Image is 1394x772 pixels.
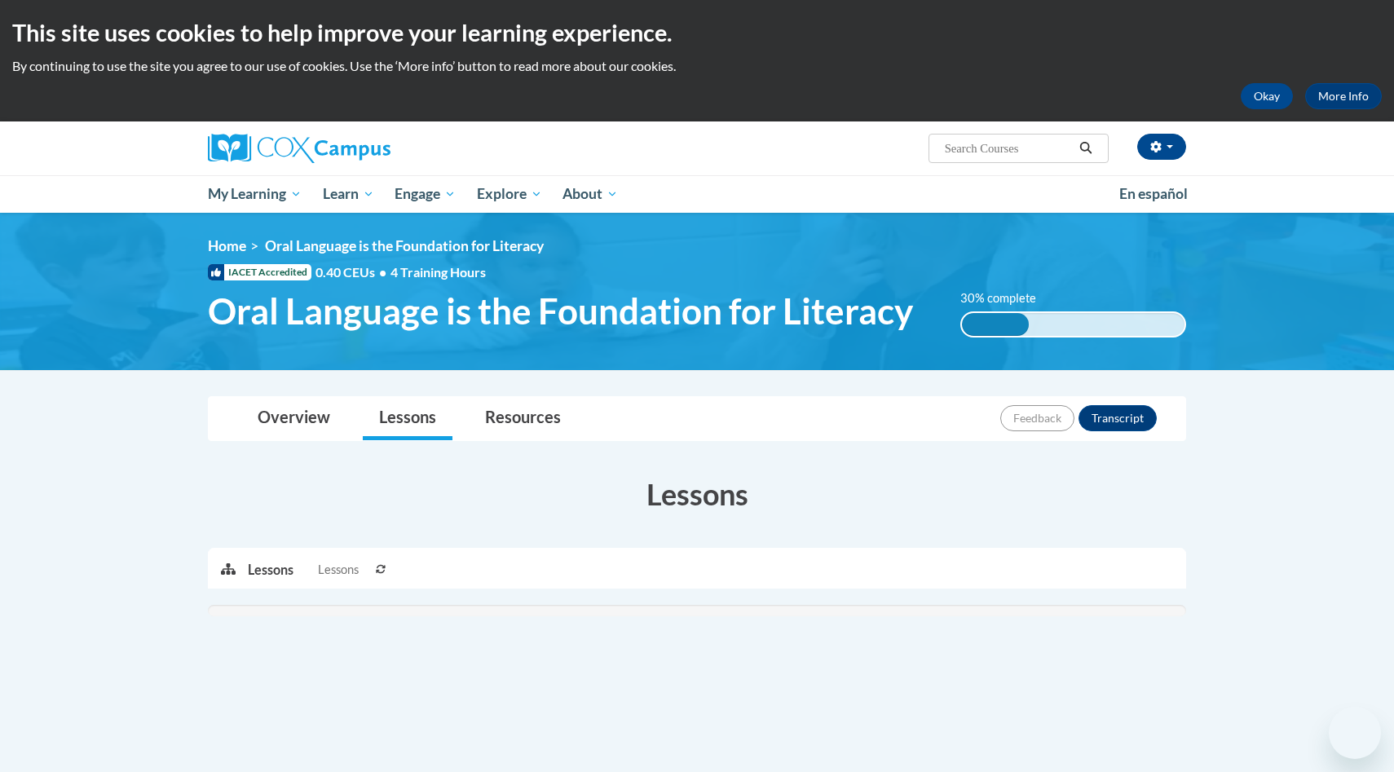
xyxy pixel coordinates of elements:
[12,57,1382,75] p: By continuing to use the site you agree to our use of cookies. Use the ‘More info’ button to read...
[248,561,293,579] p: Lessons
[208,237,246,254] a: Home
[962,313,1029,336] div: 30% complete
[1000,405,1074,431] button: Feedback
[241,397,346,440] a: Overview
[390,264,486,280] span: 4 Training Hours
[323,184,374,204] span: Learn
[1109,177,1198,211] a: En español
[315,263,390,281] span: 0.40 CEUs
[395,184,456,204] span: Engage
[553,175,629,213] a: About
[318,561,359,579] span: Lessons
[312,175,385,213] a: Learn
[1119,185,1188,202] span: En español
[1137,134,1186,160] button: Account Settings
[208,289,913,333] span: Oral Language is the Foundation for Literacy
[208,134,518,163] a: Cox Campus
[562,184,618,204] span: About
[1079,405,1157,431] button: Transcript
[265,237,544,254] span: Oral Language is the Foundation for Literacy
[943,139,1074,158] input: Search Courses
[197,175,312,213] a: My Learning
[208,184,302,204] span: My Learning
[1074,139,1098,158] button: Search
[208,474,1186,514] h3: Lessons
[1305,83,1382,109] a: More Info
[960,289,1054,307] label: 30% complete
[363,397,452,440] a: Lessons
[469,397,577,440] a: Resources
[208,264,311,280] span: IACET Accredited
[379,264,386,280] span: •
[1329,707,1381,759] iframe: Button to launch messaging window
[208,134,390,163] img: Cox Campus
[477,184,542,204] span: Explore
[384,175,466,213] a: Engage
[466,175,553,213] a: Explore
[12,16,1382,49] h2: This site uses cookies to help improve your learning experience.
[183,175,1211,213] div: Main menu
[1241,83,1293,109] button: Okay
